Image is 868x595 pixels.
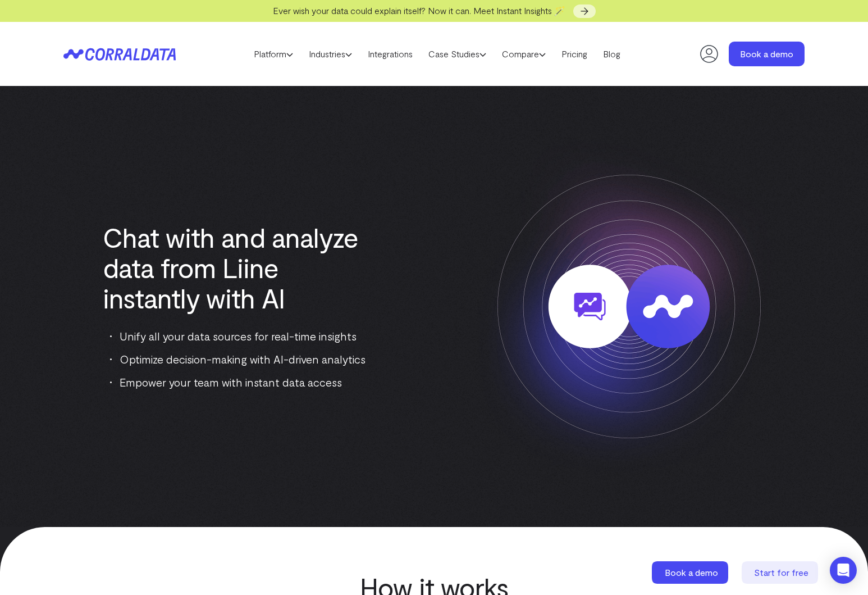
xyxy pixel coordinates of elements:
a: Start for free [742,561,820,584]
a: Industries [301,46,360,62]
a: Integrations [360,46,421,62]
a: Blog [595,46,628,62]
a: Compare [494,46,554,62]
li: Empower your team with instant data access [110,373,375,391]
a: Book a demo [729,42,805,66]
span: Book a demo [665,567,718,578]
span: Ever wish your data could explain itself? Now it can. Meet Instant Insights 🪄 [273,5,565,16]
div: Open Intercom Messenger [830,557,857,584]
a: Book a demo [652,561,730,584]
a: Case Studies [421,46,494,62]
a: Pricing [554,46,595,62]
li: Optimize decision-making with AI-driven analytics [110,350,375,368]
h1: Chat with and analyze data from Liine instantly with AI [103,222,375,313]
span: Start for free [754,567,808,578]
a: Platform [246,46,301,62]
li: Unify all your data sources for real-time insights [110,327,375,345]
